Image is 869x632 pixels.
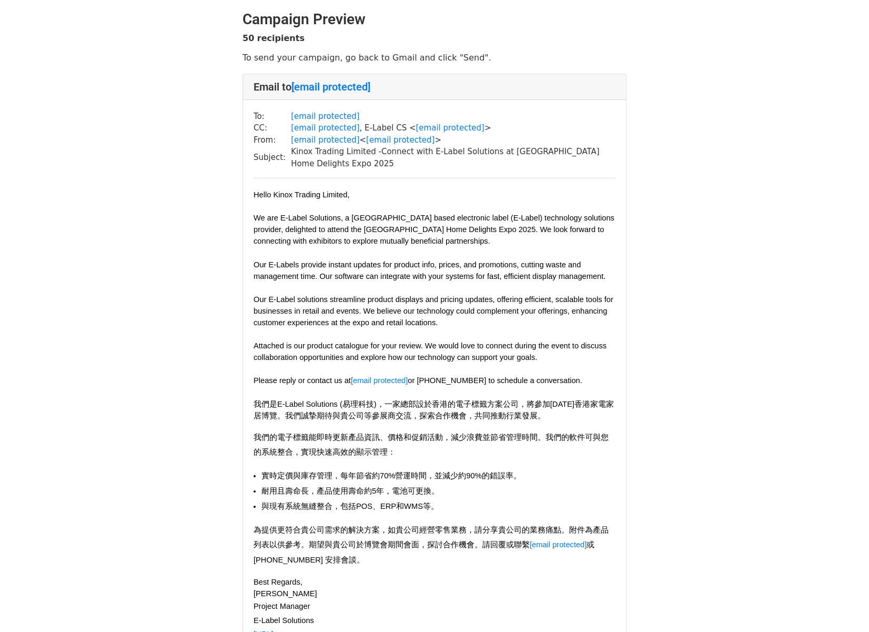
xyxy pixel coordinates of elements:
span: Please reply or contact us at or [PHONE_NUMBER] to schedule a conversation. [254,376,582,385]
span: 與現有系統無縫整合，包括POS、ERP和WMS等。 [261,502,439,510]
span: E-Label Solutions [254,616,314,625]
span: Best Regards, [254,578,302,586]
td: Kinox Trading Limited -Connect with E-Label Solutions at [GEOGRAPHIC_DATA] Home Delights Expo 2025 [291,146,615,169]
span: Hello Kinox Trading Limited, [254,190,349,199]
span: We are E-Label Solutions, a [GEOGRAPHIC_DATA] based electronic label (E-Label) technology solutio... [254,214,614,245]
span: [PERSON_NAME] [254,589,317,598]
td: CC: [254,122,291,134]
a: [email protected] [530,540,587,549]
a: [email protected] [416,123,484,133]
a: [email protected] [291,112,359,121]
a: [email protected] [351,376,408,385]
span: Our E-Label solutions streamline product displays and pricing updates, offering efficient, scalab... [254,295,613,327]
td: To: [254,111,291,123]
td: , E-Label CS < > [291,122,615,134]
a: [email protected] [291,81,370,93]
h4: Email to [254,81,615,93]
a: [email protected] [291,135,359,145]
span: 我們的電子標籤能即時更新產品資訊、價格和促銷活動， 減少浪費並節省管理時間。我們的軟件可與您的系統整合， 實現快速高效的顯示管理： [254,433,609,457]
p: To send your campaign, go back to Gmail and click "Send". [242,52,627,63]
span: 耐用且壽命長，產品使用壽命約5年，電池可更換。 [261,487,439,495]
strong: 50 recipients [242,33,305,43]
td: < > [291,134,615,146]
span: Attached is our product catalogue for your review. We would love to connect during the event to d... [254,342,607,362]
span: Project Manager [254,602,310,610]
span: 我們是E-Label Solutions (易理科技)，一家總部設於香港的電子標籤方案公司， 將參加[DATE]香港家電家居博覽。我們誠摯期待與貴公司等參展商交流， 探索合作機會，共同推動行業發展。 [254,400,614,420]
span: 實時定價與庫存管理，每年節省約70%營運時間，並減少約90% 的錯誤率。 [261,472,521,480]
span: 為提供更符合貴公司需求的解決方案，如貴公司經營零售業務， 請分享貴公司的業務痛點。附件為產品列表以供參考。 期望與貴公司於博覽會期間會面，探討合作機會。請回覆或聯繫 或 [PHONE_NUMBE... [254,526,609,565]
h2: Campaign Preview [242,11,627,28]
span: Our E-Labels provide instant updates for product info, prices, and promotions, cutting waste and ... [254,260,605,280]
a: [email protected] [291,123,359,133]
td: From: [254,134,291,146]
a: [email protected] [366,135,434,145]
td: Subject: [254,146,291,169]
